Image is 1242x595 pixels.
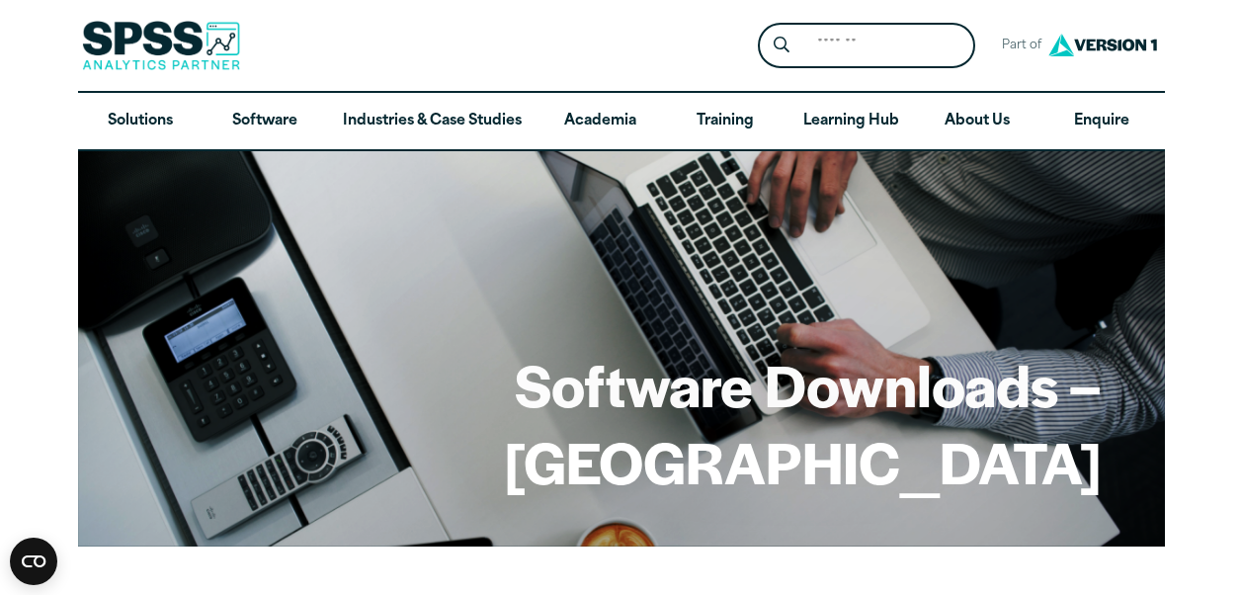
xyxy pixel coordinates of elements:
a: Training [662,93,787,150]
h1: Software Downloads – [GEOGRAPHIC_DATA] [141,346,1102,499]
a: Industries & Case Studies [327,93,538,150]
button: Search magnifying glass icon [763,28,799,64]
span: Part of [991,32,1043,60]
button: Open CMP widget [10,538,57,585]
svg: Search magnifying glass icon [774,37,789,53]
a: Learning Hub [787,93,915,150]
form: Site Header Search Form [758,23,975,69]
a: Enquire [1039,93,1164,150]
a: About Us [915,93,1039,150]
a: Solutions [78,93,203,150]
a: Software [203,93,327,150]
a: Academia [538,93,662,150]
img: SPSS Analytics Partner [82,21,240,70]
nav: Desktop version of site main menu [78,93,1165,150]
img: Version1 Logo [1043,27,1162,63]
